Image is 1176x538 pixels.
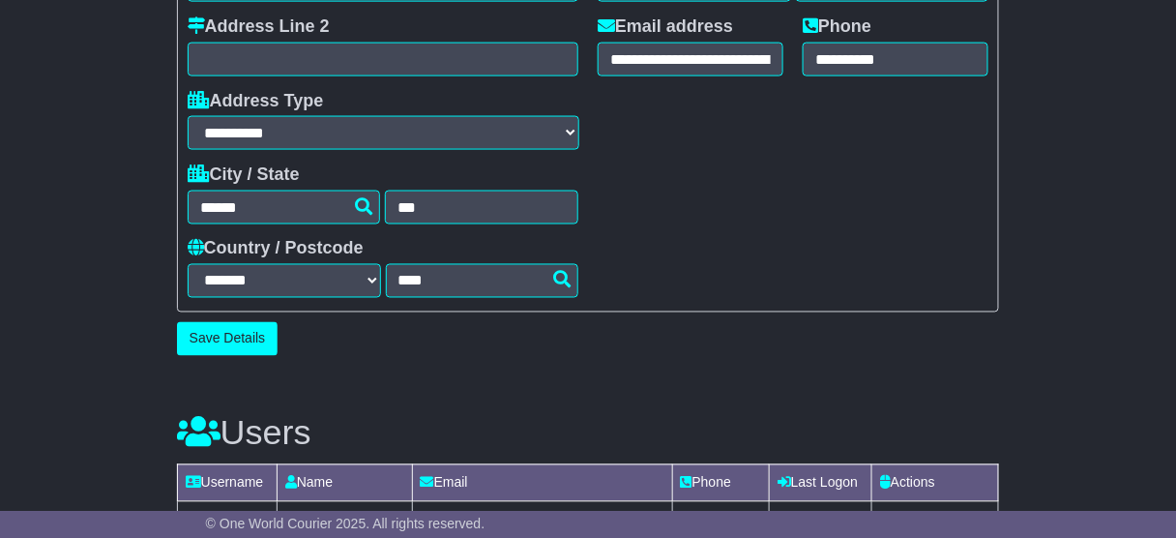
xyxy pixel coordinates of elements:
[672,464,769,501] td: Phone
[177,464,277,501] td: Username
[277,464,412,501] td: Name
[177,322,279,356] button: Save Details
[872,464,999,501] td: Actions
[412,464,672,501] td: Email
[188,164,300,186] label: City / State
[177,414,1000,453] h3: Users
[769,464,871,501] td: Last Logon
[598,16,733,38] label: Email address
[803,16,871,38] label: Phone
[188,239,364,260] label: Country / Postcode
[206,516,485,531] span: © One World Courier 2025. All rights reserved.
[188,16,330,38] label: Address Line 2
[188,91,324,112] label: Address Type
